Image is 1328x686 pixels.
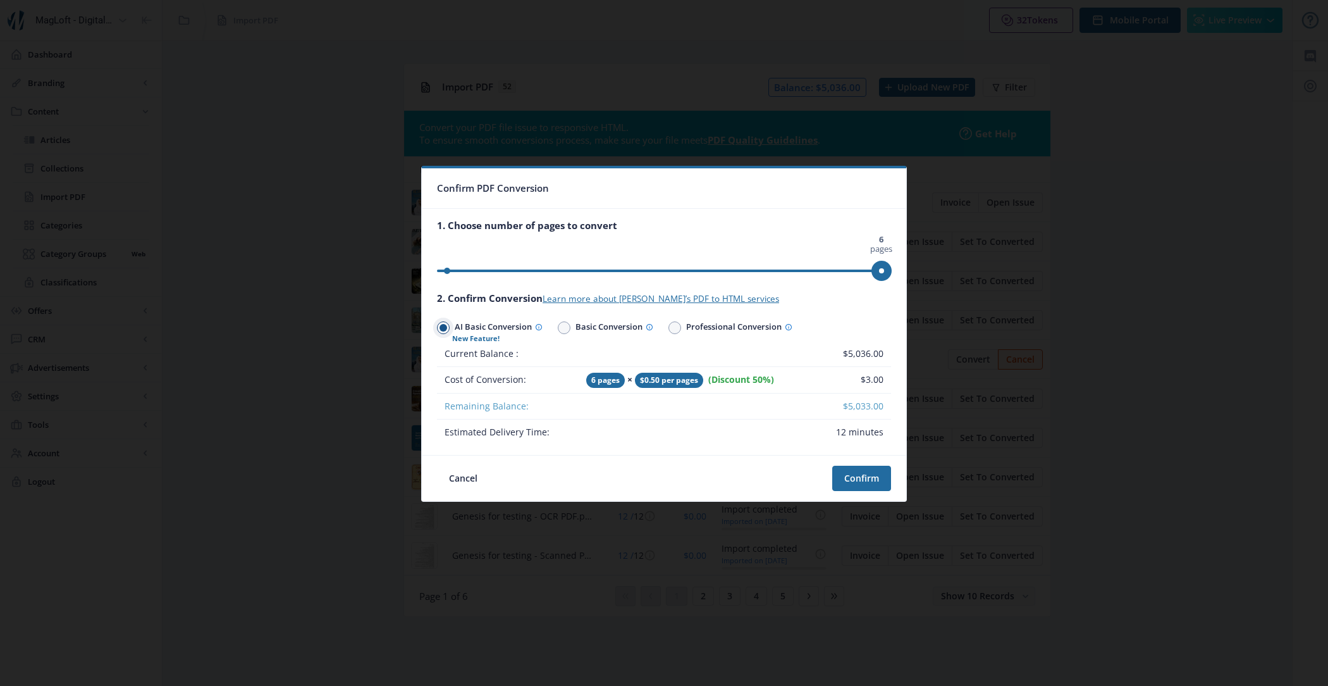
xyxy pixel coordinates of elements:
div: 2. Confirm Conversion [437,292,891,305]
span: (Discount 50%) [708,373,774,385]
div: 1. Choose number of pages to convert [437,219,891,232]
span: Basic Conversion [570,319,653,337]
span: Professional Conversion [681,319,792,337]
td: $5,036.00 [817,341,891,367]
ngx-slider: ngx-slider [437,270,891,272]
td: Estimated Delivery Time: [437,420,579,445]
strong: × [627,373,632,385]
td: $3.00 [817,367,891,394]
td: Remaining Balance: [437,394,579,420]
a: Learn more about [PERSON_NAME]’s PDF to HTML services [543,293,779,304]
span: ngx-slider [871,261,892,281]
button: Confirm [832,466,891,491]
span: AI Basic Conversion [450,319,543,337]
td: Current Balance : [437,341,579,367]
span: pages [868,234,894,254]
td: 12 minutes [817,420,891,445]
nb-card-header: Confirm PDF Conversion [422,168,906,209]
span: $0.50 per pages [635,373,703,388]
button: Cancel [437,466,489,491]
strong: 6 [879,234,883,245]
span: 6 pages [586,373,625,388]
td: Cost of Conversion: [437,367,579,394]
td: $5,033.00 [817,394,891,420]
